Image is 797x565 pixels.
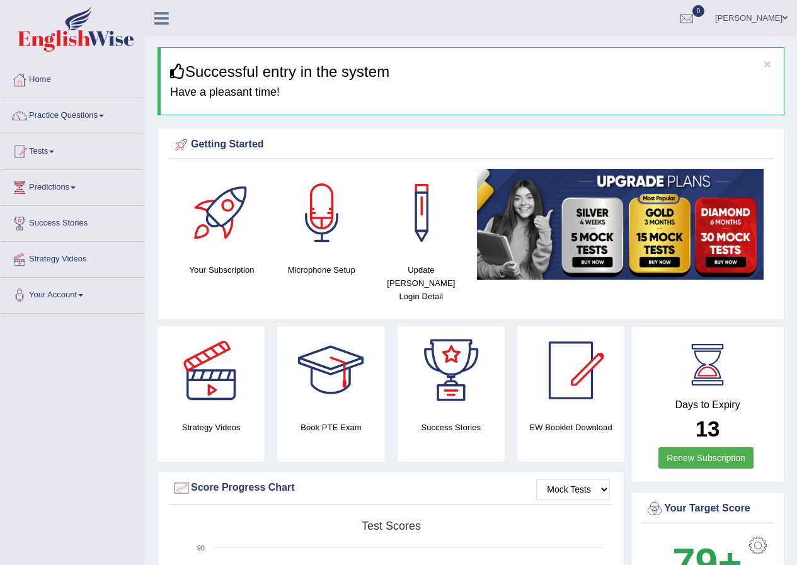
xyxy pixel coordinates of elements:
[1,134,144,166] a: Tests
[398,421,505,434] h4: Success Stories
[1,206,144,237] a: Success Stories
[178,263,265,277] h4: Your Subscription
[1,98,144,130] a: Practice Questions
[278,263,365,277] h4: Microphone Setup
[645,399,770,411] h4: Days to Expiry
[158,421,265,434] h4: Strategy Videos
[362,520,421,532] tspan: Test scores
[1,278,144,309] a: Your Account
[197,544,205,552] text: 90
[1,170,144,202] a: Predictions
[692,5,705,17] span: 0
[696,416,720,441] b: 13
[377,263,464,303] h4: Update [PERSON_NAME] Login Detail
[645,499,770,518] div: Your Target Score
[1,242,144,273] a: Strategy Videos
[170,86,774,99] h4: Have a pleasant time!
[170,64,774,80] h3: Successful entry in the system
[477,169,764,280] img: small5.jpg
[1,62,144,94] a: Home
[277,421,384,434] h4: Book PTE Exam
[172,135,770,154] div: Getting Started
[658,447,754,469] a: Renew Subscription
[517,421,624,434] h4: EW Booklet Download
[764,57,771,71] button: ×
[172,479,610,498] div: Score Progress Chart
